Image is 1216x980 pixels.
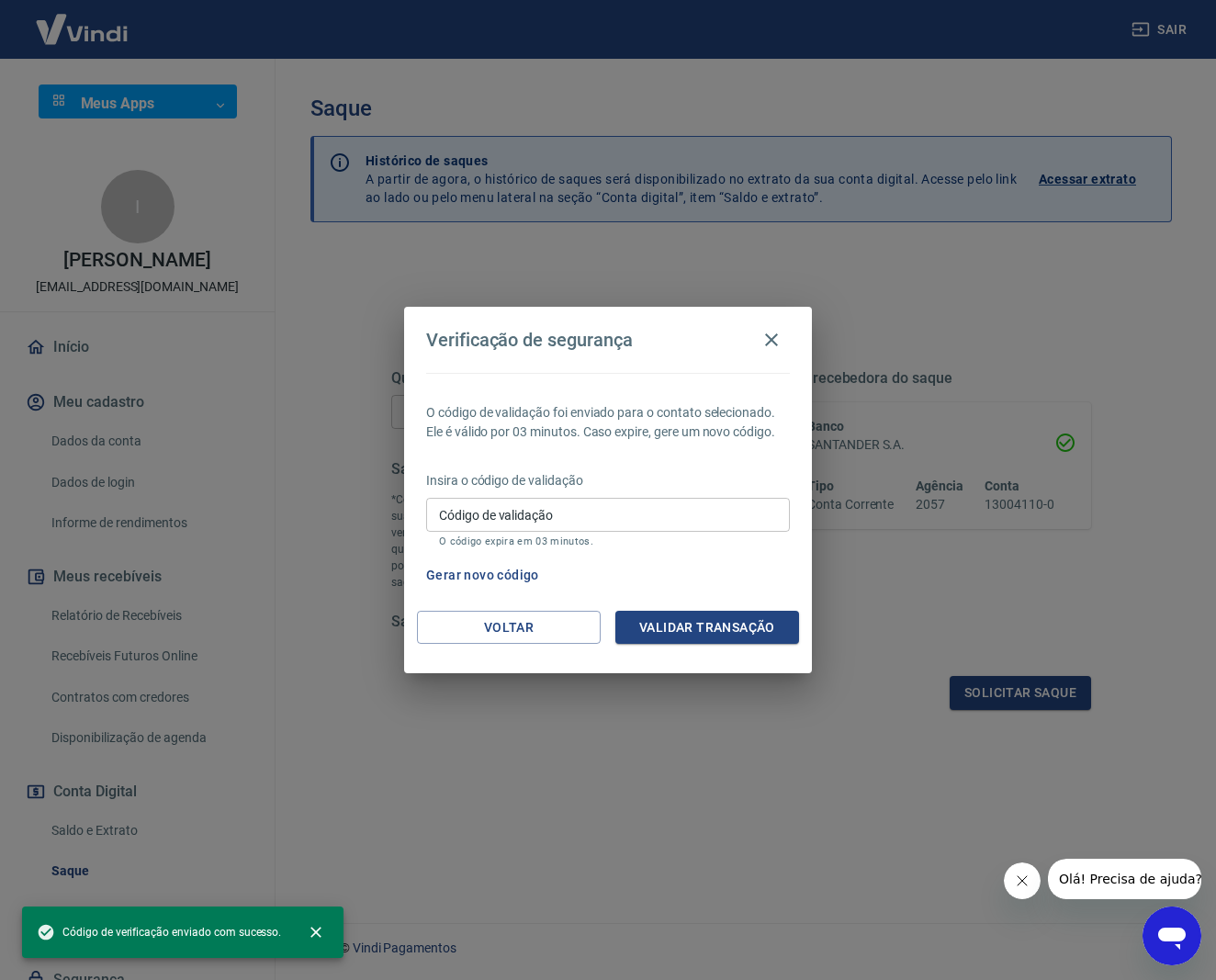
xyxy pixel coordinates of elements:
[1143,907,1201,965] iframe: Botão para abrir a janela de mensagens
[419,558,546,592] button: Gerar novo código
[426,329,633,351] h4: Verificação de segurança
[296,912,336,952] button: close
[417,611,601,645] button: Voltar
[615,611,799,645] button: Validar transação
[1004,862,1041,899] iframe: Fechar mensagem
[37,923,281,941] span: Código de verificação enviado com sucesso.
[439,535,777,547] p: O código expira em 03 minutos.
[426,471,790,490] p: Insira o código de validação
[1048,859,1201,899] iframe: Mensagem da empresa
[11,13,154,28] span: Olá! Precisa de ajuda?
[426,403,790,442] p: O código de validação foi enviado para o contato selecionado. Ele é válido por 03 minutos. Caso e...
